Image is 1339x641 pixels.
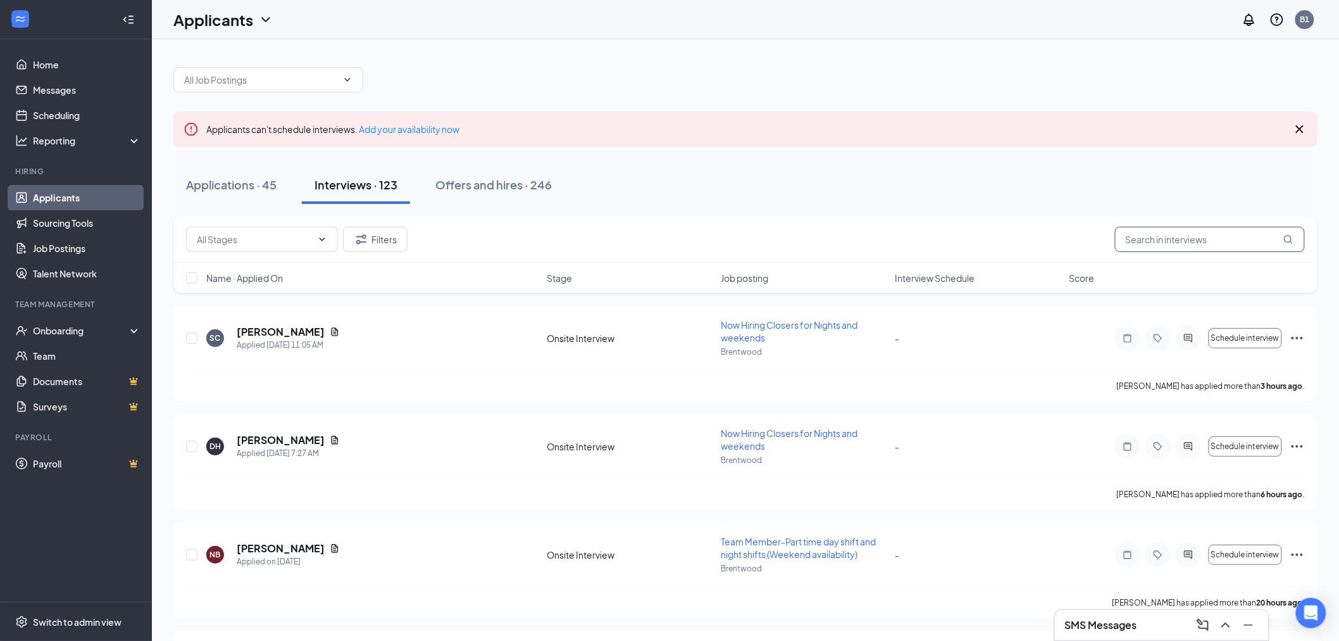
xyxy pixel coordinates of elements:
[895,272,975,284] span: Interview Schedule
[1209,436,1282,457] button: Schedule interview
[186,177,277,193] div: Applications · 45
[1181,333,1196,343] svg: ActiveChat
[721,536,876,560] span: Team Member-Part time day shift and night shifts (Weekend availability)
[33,210,141,236] a: Sourcing Tools
[1150,333,1166,343] svg: Tag
[895,549,900,561] span: -
[1181,441,1196,452] svg: ActiveChat
[330,327,340,337] svg: Document
[330,435,340,445] svg: Document
[1242,12,1257,27] svg: Notifications
[1211,550,1280,559] span: Schedule interview
[1069,272,1095,284] span: Score
[33,324,130,337] div: Onboarding
[547,549,713,561] div: Onsite Interview
[33,394,141,419] a: SurveysCrown
[354,232,369,247] svg: Filter
[547,272,572,284] span: Stage
[33,616,121,628] div: Switch to admin view
[33,369,141,394] a: DocumentsCrown
[14,13,27,25] svg: WorkstreamLogo
[122,13,135,26] svg: Collapse
[1218,618,1233,633] svg: ChevronUp
[1209,328,1282,348] button: Schedule interview
[1238,615,1259,635] button: Minimize
[1211,334,1280,343] span: Schedule interview
[173,9,253,30] h1: Applicants
[237,339,340,352] div: Applied [DATE] 11:05 AM
[317,234,327,244] svg: ChevronDown
[1216,615,1236,635] button: ChevronUp
[1120,333,1135,343] svg: Note
[15,299,139,310] div: Team Management
[1117,489,1305,500] p: [PERSON_NAME] has applied more than .
[15,166,139,177] div: Hiring
[237,542,325,555] h5: [PERSON_NAME]
[315,177,397,193] div: Interviews · 123
[33,77,141,103] a: Messages
[1211,442,1280,451] span: Schedule interview
[1115,227,1305,252] input: Search in interviews
[33,261,141,286] a: Talent Network
[1120,550,1135,560] svg: Note
[1181,550,1196,560] svg: ActiveChat
[1195,618,1211,633] svg: ComposeMessage
[1117,381,1305,391] p: [PERSON_NAME] has applied more than .
[895,441,900,452] span: -
[1300,14,1310,25] div: B1
[15,432,139,443] div: Payroll
[1120,441,1135,452] svg: Note
[721,346,888,357] p: Brentwood
[1269,12,1285,27] svg: QuestionInfo
[547,440,713,453] div: Onsite Interview
[895,333,900,344] span: -
[1065,618,1137,632] h3: SMS Messages
[1283,234,1293,244] svg: MagnifyingGlass
[342,75,352,85] svg: ChevronDown
[721,319,858,343] span: Now Hiring Closers for Nights and weekends
[1296,598,1326,628] div: Open Intercom Messenger
[33,134,142,147] div: Reporting
[210,333,221,343] div: SC
[206,272,283,284] span: Name · Applied On
[1290,331,1305,346] svg: Ellipses
[33,236,141,261] a: Job Postings
[237,555,340,568] div: Applied on [DATE]
[15,616,28,628] svg: Settings
[1261,381,1303,391] b: 3 hours ago
[1290,439,1305,454] svg: Ellipses
[209,441,221,452] div: DH
[1290,547,1305,562] svg: Ellipses
[721,428,858,452] span: Now Hiring Closers for Nights and weekends
[237,433,325,447] h5: [PERSON_NAME]
[184,122,199,137] svg: Error
[15,134,28,147] svg: Analysis
[721,563,888,574] p: Brentwood
[1261,490,1303,499] b: 6 hours ago
[330,543,340,554] svg: Document
[1193,615,1213,635] button: ComposeMessage
[1150,441,1166,452] svg: Tag
[210,549,221,560] div: NB
[1292,122,1307,137] svg: Cross
[206,124,459,135] span: Applicants can't schedule interviews.
[1112,597,1305,608] p: [PERSON_NAME] has applied more than .
[33,343,141,369] a: Team
[237,447,340,460] div: Applied [DATE] 7:27 AM
[1257,598,1303,607] b: 20 hours ago
[435,177,552,193] div: Offers and hires · 246
[1241,618,1256,633] svg: Minimize
[359,124,459,135] a: Add your availability now
[237,325,325,339] h5: [PERSON_NAME]
[184,73,337,87] input: All Job Postings
[721,455,888,466] p: Brentwood
[547,332,713,345] div: Onsite Interview
[1150,550,1166,560] svg: Tag
[33,451,141,476] a: PayrollCrown
[33,103,141,128] a: Scheduling
[1209,545,1282,565] button: Schedule interview
[197,232,312,246] input: All Stages
[721,272,769,284] span: Job posting
[15,324,28,337] svg: UserCheck
[33,185,141,210] a: Applicants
